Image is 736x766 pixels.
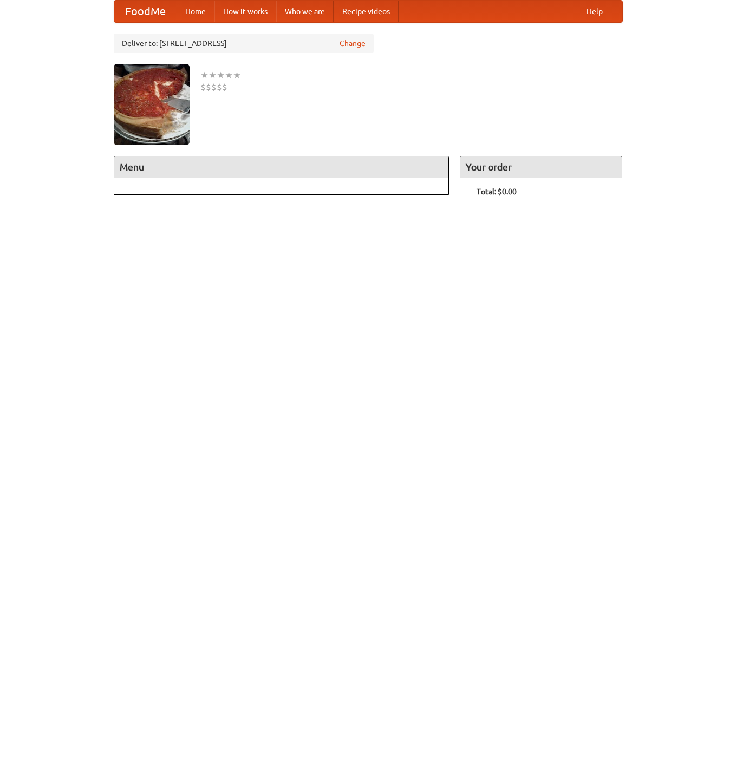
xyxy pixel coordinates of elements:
li: $ [222,81,227,93]
li: ★ [209,69,217,81]
li: ★ [225,69,233,81]
a: Recipe videos [334,1,399,22]
h4: Menu [114,156,449,178]
a: How it works [214,1,276,22]
a: Who we are [276,1,334,22]
li: $ [206,81,211,93]
li: ★ [233,69,241,81]
a: FoodMe [114,1,177,22]
li: ★ [217,69,225,81]
h4: Your order [460,156,622,178]
li: $ [217,81,222,93]
b: Total: $0.00 [477,187,517,196]
a: Change [340,38,366,49]
li: $ [211,81,217,93]
div: Deliver to: [STREET_ADDRESS] [114,34,374,53]
img: angular.jpg [114,64,190,145]
a: Help [578,1,611,22]
li: $ [200,81,206,93]
a: Home [177,1,214,22]
li: ★ [200,69,209,81]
